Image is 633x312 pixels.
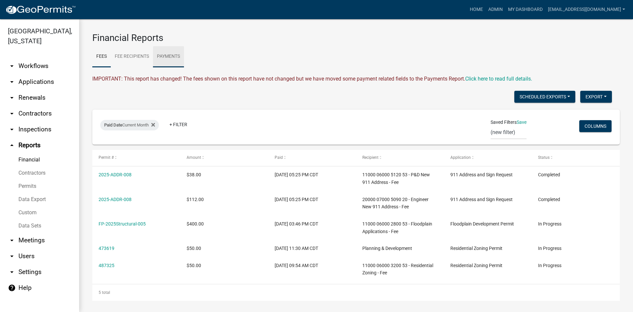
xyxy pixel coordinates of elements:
[104,122,122,127] span: Paid Date
[579,120,612,132] button: Columns
[362,263,433,276] span: 11000 06000 3200 53 - Residential Zoning - Fee
[100,120,159,130] div: Current Month
[99,197,132,202] a: 2025-ADDR-008
[8,78,16,86] i: arrow_drop_down
[99,246,114,251] a: 473619
[465,76,532,82] a: Click here to read full details.
[362,246,412,251] span: Planning & Development
[538,197,560,202] span: Completed
[362,172,430,185] span: 11000 06000 5120 53 - P&D New 911 Address - Fee
[187,263,201,268] span: $50.00
[486,3,505,16] a: Admin
[505,3,545,16] a: My Dashboard
[450,197,513,202] span: 911 Address and Sign Request
[362,155,378,160] span: Recipient
[99,263,114,268] a: 487325
[99,221,146,226] a: FP-2025Structural-005
[538,221,561,226] span: In Progress
[275,155,283,160] span: Paid
[532,150,620,166] datatable-header-cell: Status
[8,284,16,292] i: help
[92,32,620,44] h3: Financial Reports
[153,46,184,67] a: Payments
[444,150,532,166] datatable-header-cell: Application
[275,171,350,179] div: [DATE] 05:25 PM CDT
[538,155,550,160] span: Status
[514,91,575,103] button: Scheduled Exports
[467,3,486,16] a: Home
[491,119,517,126] span: Saved Filters
[92,284,620,301] div: 5 total
[164,119,193,130] a: + Filter
[275,262,350,269] div: [DATE] 09:54 AM CDT
[450,172,513,177] span: 911 Address and Sign Request
[99,172,132,177] a: 2025-ADDR-008
[92,46,111,67] a: Fees
[187,155,201,160] span: Amount
[362,221,432,234] span: 11000 06000 2800 53 - Floodplain Applications - Fee
[465,76,532,82] wm-modal-confirm: Upcoming Changes to Daily Fees Report
[450,155,471,160] span: Application
[356,150,444,166] datatable-header-cell: Recipient
[187,246,201,251] span: $50.00
[111,46,153,67] a: Fee Recipients
[8,252,16,260] i: arrow_drop_down
[8,94,16,102] i: arrow_drop_down
[8,236,16,244] i: arrow_drop_down
[275,220,350,228] div: [DATE] 03:46 PM CDT
[92,150,180,166] datatable-header-cell: Permit #
[450,246,502,251] span: Residential Zoning Permit
[362,197,429,210] span: 20000 07000 5090 20 - Engineer New 911 Address - Fee
[187,172,201,177] span: $38.00
[538,263,561,268] span: In Progress
[275,245,350,252] div: [DATE] 11:30 AM CDT
[8,125,16,133] i: arrow_drop_down
[187,197,204,202] span: $112.00
[8,110,16,118] i: arrow_drop_down
[8,141,16,149] i: arrow_drop_up
[8,268,16,276] i: arrow_drop_down
[268,150,356,166] datatable-header-cell: Paid
[538,246,561,251] span: In Progress
[517,120,527,125] a: Save
[99,155,114,160] span: Permit #
[180,150,268,166] datatable-header-cell: Amount
[275,196,350,203] div: [DATE] 05:25 PM CDT
[450,263,502,268] span: Residential Zoning Permit
[187,221,204,226] span: $400.00
[538,172,560,177] span: Completed
[580,91,612,103] button: Export
[92,75,620,83] div: IMPORTANT: This report has changed! The fees shown on this report have not changed but we have mo...
[545,3,628,16] a: [EMAIL_ADDRESS][DOMAIN_NAME]
[8,62,16,70] i: arrow_drop_down
[450,221,514,226] span: Floodplain Development Permit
